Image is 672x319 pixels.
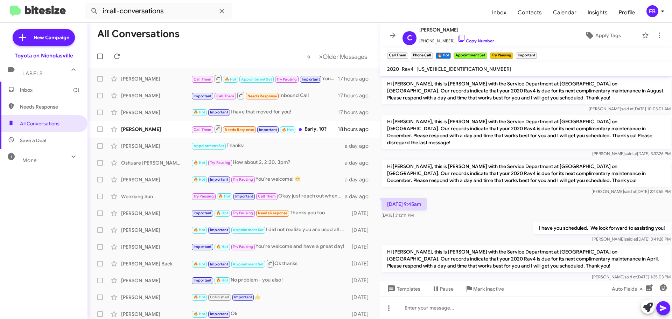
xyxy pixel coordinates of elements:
div: 17 hours ago [338,75,374,82]
span: 🔥 Hot [194,110,205,115]
div: [PERSON_NAME] [121,243,191,250]
a: Profile [613,2,640,23]
span: Important [210,110,228,115]
span: Try Pausing [233,177,253,182]
span: Needs Response [247,94,277,98]
span: Try Pausing [276,77,297,82]
div: a day ago [345,193,374,200]
span: Needs Response [258,211,288,215]
div: [DATE] [348,227,374,234]
span: New Campaign [34,34,69,41]
div: Okay just reach out when you are ready and I will be happy to get tat set for you! [191,192,345,200]
span: Important [194,211,212,215]
span: 🔥 Hot [194,160,205,165]
span: Try Pausing [210,160,230,165]
span: » [319,52,323,61]
span: [DATE] 3:13:11 PM [381,213,414,218]
span: [US_VEHICLE_IDENTIFICATION_NUMBER] [416,66,511,72]
p: Hi [PERSON_NAME], this is [PERSON_NAME] with the Service Department at [GEOGRAPHIC_DATA] on [GEOG... [381,245,671,272]
div: 18 hours ago [338,126,374,133]
span: Insights [582,2,613,23]
span: said at [624,274,637,279]
span: said at [625,151,637,156]
button: FB [640,5,664,17]
button: Mark Inactive [459,283,510,295]
small: Call Them [387,53,408,59]
p: Hi [PERSON_NAME], this is [PERSON_NAME] with the Service Department at [GEOGRAPHIC_DATA] on [GEOG... [381,115,671,149]
a: Contacts [512,2,547,23]
div: a day ago [345,176,374,183]
a: Copy Number [457,38,494,43]
div: 17 hours ago [338,109,374,116]
span: [PERSON_NAME] [DATE] 3:37:26 PM [592,151,671,156]
span: Important [210,177,228,182]
div: How about 2, 2:30, 3pm? [191,159,345,167]
a: New Campaign [13,29,75,46]
span: Older Messages [323,53,367,61]
span: Important [234,295,252,299]
span: Pause [440,283,454,295]
span: [PERSON_NAME] [DATE] 10:03:01 AM [589,106,671,111]
div: [DATE] [348,243,374,250]
div: [DATE] [348,294,374,301]
p: I have you scheduled. We look forward to assisting you! [533,222,671,234]
span: Save a Deal [20,137,46,144]
span: 🔥 Hot [194,262,205,266]
span: Important [259,127,277,132]
div: Thanks you too [191,209,348,217]
span: 2020 [387,66,399,72]
div: FB [646,5,658,17]
div: 👍 [191,293,348,301]
div: [DATE] [348,210,374,217]
button: Auto Fields [606,283,651,295]
span: Try Pausing [194,194,214,199]
span: Appointment Set [194,144,224,148]
div: a day ago [345,159,374,166]
div: [DATE] [348,277,374,284]
button: Apply Tags [567,29,638,42]
div: Ok [191,310,348,318]
span: 🔥 Hot [225,77,237,82]
h1: All Conversations [97,28,180,40]
input: Search [85,3,232,20]
button: Previous [303,49,315,64]
div: [PERSON_NAME] [121,126,191,133]
span: said at [621,106,633,111]
span: Important [210,262,228,266]
span: Call Them [194,77,212,82]
button: Pause [426,283,459,295]
small: Important [516,53,537,59]
div: [PERSON_NAME] [121,294,191,301]
div: [PERSON_NAME] [121,75,191,82]
span: Appointment Set [233,228,264,232]
div: Toyota on Nicholasville [15,52,73,59]
span: [PHONE_NUMBER] [419,34,494,44]
div: [PERSON_NAME] [121,210,191,217]
a: Inbox [486,2,512,23]
span: (3) [73,86,79,93]
span: [PERSON_NAME] [DATE] 2:43:55 PM [591,189,671,194]
span: « [307,52,311,61]
span: More [22,157,37,164]
div: Thanks! [191,142,345,150]
span: 🔥 Hot [282,127,294,132]
button: Next [315,49,371,64]
div: Inbound Call [191,91,338,100]
div: No problem - you also! [191,276,348,284]
span: 🔥 Hot [218,194,230,199]
div: [PERSON_NAME] [121,109,191,116]
span: Labels [22,70,43,77]
div: You're welcome! 😊 [191,175,345,183]
nav: Page navigation example [303,49,371,64]
small: Try Pausing [490,53,513,59]
span: Apply Tags [595,29,621,42]
span: Important [194,278,212,283]
div: [PERSON_NAME] [121,311,191,318]
span: Templates [386,283,420,295]
small: Appointment Set [454,53,487,59]
div: You're welcome and have a great day! [191,243,348,251]
div: 17 hours ago [338,92,374,99]
span: [PERSON_NAME] [DATE] 1:25:03 PM [592,274,671,279]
